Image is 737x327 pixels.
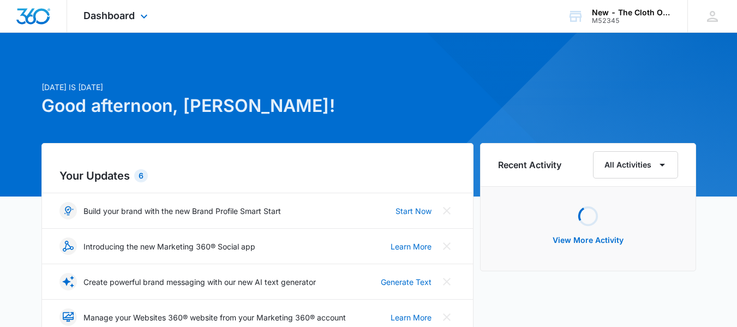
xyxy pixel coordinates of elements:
[498,158,561,171] h6: Recent Activity
[438,202,456,219] button: Close
[391,241,432,252] a: Learn More
[83,276,316,288] p: Create powerful brand messaging with our new AI text generator
[438,237,456,255] button: Close
[41,81,474,93] p: [DATE] is [DATE]
[83,205,281,217] p: Build your brand with the new Brand Profile Smart Start
[381,276,432,288] a: Generate Text
[59,168,456,184] h2: Your Updates
[396,205,432,217] a: Start Now
[592,17,672,25] div: account id
[41,93,474,119] h1: Good afternoon, [PERSON_NAME]!
[593,151,678,179] button: All Activities
[438,308,456,326] button: Close
[134,169,148,182] div: 6
[83,312,346,323] p: Manage your Websites 360® website from your Marketing 360® account
[592,8,672,17] div: account name
[83,241,255,252] p: Introducing the new Marketing 360® Social app
[542,227,634,253] button: View More Activity
[391,312,432,323] a: Learn More
[83,10,135,21] span: Dashboard
[438,273,456,290] button: Close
